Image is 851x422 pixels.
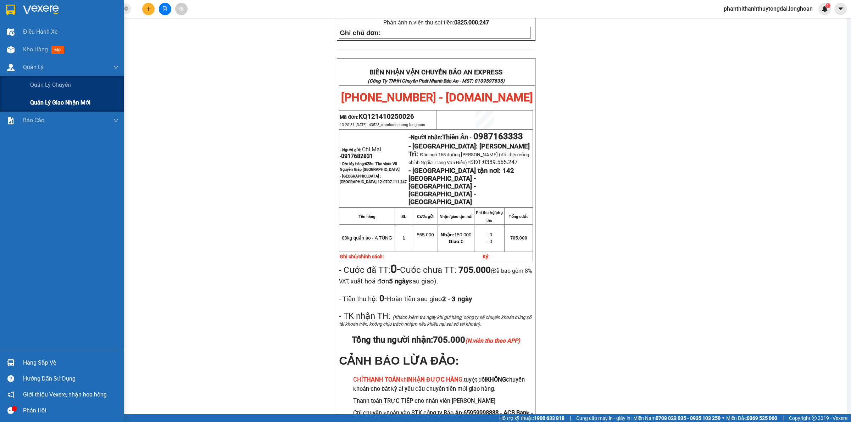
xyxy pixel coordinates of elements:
[7,359,15,366] img: warehouse-icon
[483,254,490,259] strong: Ký:
[30,80,71,89] span: Quản lý chuyến
[486,232,492,237] span: - 0
[340,162,400,172] strong: - D/c lấy hàng:
[454,19,489,26] strong: 0325.000.247
[812,416,817,421] span: copyright
[408,142,530,158] span: - [GEOGRAPHIC_DATA]: [PERSON_NAME] Trì:
[390,262,397,276] strong: 0
[340,254,384,259] strong: Ghi chú/chính sách:
[440,214,472,219] strong: Nhận/giao tận nơi
[358,214,375,219] strong: Tên hàng
[389,277,409,285] strong: 5 ngày
[179,6,184,11] span: aim
[408,167,514,206] strong: 142 [GEOGRAPHIC_DATA] - [GEOGRAPHIC_DATA] - [GEOGRAPHIC_DATA] - [GEOGRAPHIC_DATA]
[576,414,632,422] span: Cung cấp máy in - giấy in:
[656,415,721,421] strong: 0708 023 035 - 0935 103 250
[7,375,14,382] span: question-circle
[570,414,571,422] span: |
[486,239,492,244] span: - 0
[142,3,155,15] button: plus
[509,214,528,219] strong: Tổng cước
[383,19,489,26] span: Phản ánh n.viên thu sai tiền:
[458,265,491,275] strong: 705.000
[113,64,119,70] span: down
[473,131,523,141] span: 0987163333
[476,210,503,223] strong: Phí thu hộ/phụ thu
[449,239,463,244] span: 0
[7,28,15,36] img: warehouse-icon
[510,235,527,241] span: 705.000
[408,167,501,175] strong: - [GEOGRAPHIC_DATA] tận nơi:
[747,415,777,421] strong: 0369 525 060
[23,27,57,36] span: Điều hành xe
[402,235,405,241] span: 1
[7,407,14,414] span: message
[827,3,829,8] span: 1
[342,235,392,241] span: 80kg quần áo - A TÙNG
[339,311,390,321] span: - TK nhận TH:
[175,3,188,15] button: aim
[354,277,438,285] span: uất hoá đơn sau giao).
[340,123,425,127] span: 13:20:31 [DATE] -
[834,3,847,15] button: caret-down
[23,46,48,53] span: Kho hàng
[838,6,844,12] span: caret-down
[341,153,373,159] span: 0917682831
[401,214,406,219] strong: SL
[458,295,472,303] span: ngày
[718,4,818,13] span: phanthithanhthuytongdai.longhoan
[23,358,119,368] div: Hàng sắp về
[468,158,470,166] span: -
[339,265,400,275] span: - Cước đã TT:
[159,3,171,15] button: file-add
[417,214,434,219] strong: Cước gửi
[30,98,90,107] span: Quản lý giao nhận mới
[408,152,529,165] span: Đầu ngõ 168 đường [PERSON_NAME] (đối diện cổng chính Nghĩa Trang Văn Điển)
[353,375,533,393] h3: tuyệt đối chuyển khoản cho bất kỳ ai yêu cầu chuyển tiền mới giao hàng.
[124,6,128,11] span: close-circle
[23,405,119,416] div: Phản hồi
[7,117,15,124] img: solution-icon
[339,268,532,285] span: (Đã bao gồm 8% VAT, x
[113,118,119,123] span: down
[340,162,400,172] span: 628c. The vista Võ Nguyên Giáp [GEOGRAPHIC_DATA]
[783,414,784,422] span: |
[340,174,407,184] span: - [GEOGRAPHIC_DATA] : [GEOGRAPHIC_DATA] 12-
[441,232,472,237] span: 150.000
[339,354,459,367] span: CẢNH BÁO LỪA ĐẢO:
[383,180,407,184] span: 0707.111.247
[442,295,472,303] strong: 2 - 3
[6,5,15,15] img: logo-vxr
[23,116,44,125] span: Báo cáo
[417,232,434,237] span: 555.000
[483,159,518,165] span: 0389.555.247
[534,415,564,421] strong: 1900 633 818
[7,46,15,54] img: warehouse-icon
[7,391,14,398] span: notification
[378,293,384,303] strong: 0
[369,68,502,76] strong: BIÊN NHẬN VẬN CHUYỂN BẢO AN EXPRESS
[726,414,777,422] span: Miền Bắc
[387,295,472,303] span: Hoàn tiền sau giao
[433,335,520,345] span: 705.000
[369,123,425,127] span: 43523_tranthanhphong.longhoan
[340,146,381,159] span: Chị Mai -
[822,6,828,12] img: icon-new-feature
[470,159,483,165] span: SĐT:
[363,376,400,383] strong: THANH TOÁN
[825,3,830,8] sup: 1
[390,262,400,276] span: -
[408,376,458,383] strong: NHẬN ĐƯỢC HÀN
[353,376,464,383] span: CHỈ khi G,
[449,239,461,244] strong: Giao:
[358,113,414,120] span: KQ121410250026
[340,114,414,120] span: Mã đơn:
[339,315,531,327] span: (Khách kiểm tra ngay khi gửi hàng, công ty sẽ chuyển khoản đúng số tài khoản trên, không chịu trá...
[378,293,472,303] span: -
[442,133,468,141] span: Thiên Ân
[162,6,167,11] span: file-add
[340,29,381,36] strong: Ghi chú đơn:
[341,91,533,104] span: [PHONE_NUMBER] - [DOMAIN_NAME]
[352,335,520,345] span: Tổng thu người nhận:
[408,133,468,141] strong: -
